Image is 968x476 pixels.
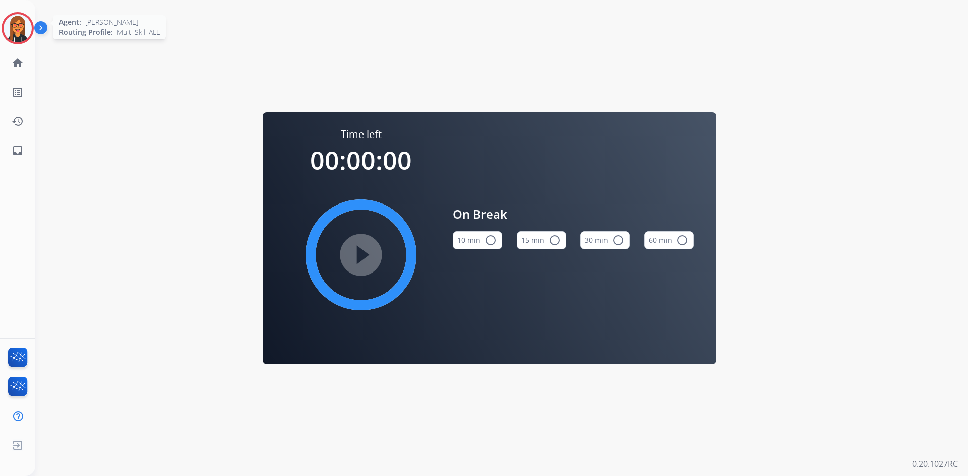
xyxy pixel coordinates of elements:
img: avatar [4,14,32,42]
mat-icon: list_alt [12,86,24,98]
mat-icon: radio_button_unchecked [612,234,624,246]
span: Multi Skill ALL [117,27,160,37]
button: 10 min [453,231,502,249]
mat-icon: radio_button_unchecked [676,234,688,246]
p: 0.20.1027RC [912,458,958,470]
button: 30 min [580,231,630,249]
span: Routing Profile: [59,27,113,37]
span: [PERSON_NAME] [85,17,138,27]
button: 15 min [517,231,566,249]
span: 00:00:00 [310,143,412,177]
span: On Break [453,205,694,223]
span: Agent: [59,17,81,27]
mat-icon: home [12,57,24,69]
mat-icon: history [12,115,24,127]
mat-icon: inbox [12,145,24,157]
button: 60 min [644,231,694,249]
mat-icon: radio_button_unchecked [549,234,561,246]
mat-icon: radio_button_unchecked [485,234,497,246]
span: Time left [341,127,382,142]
